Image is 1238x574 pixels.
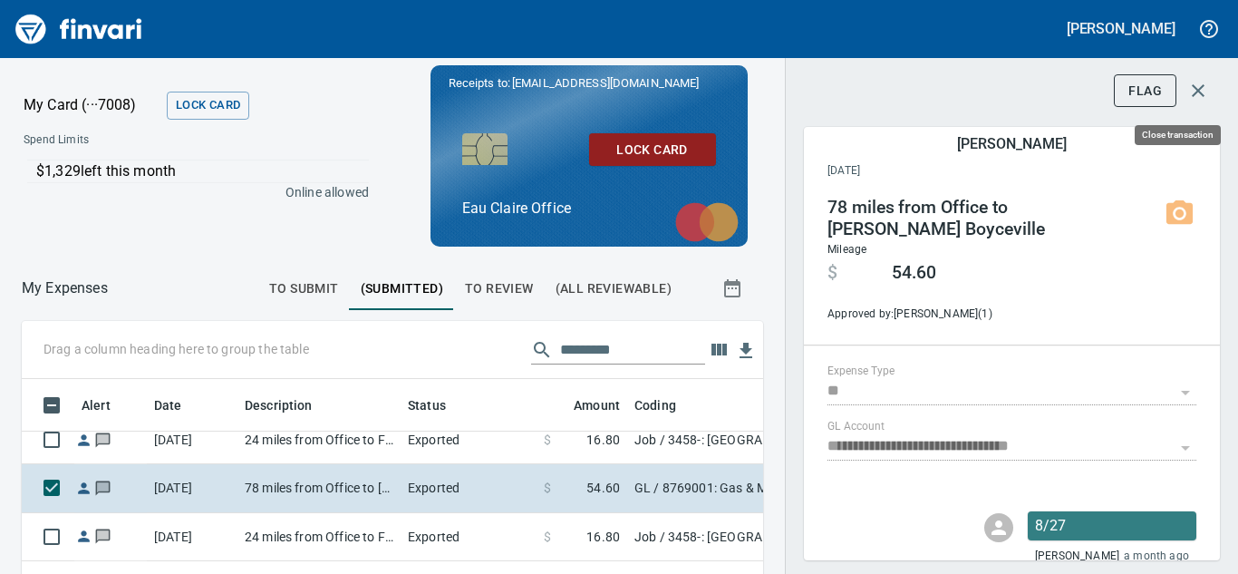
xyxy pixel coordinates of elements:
span: Coding [634,394,676,416]
button: Flag [1114,74,1176,108]
span: Reimbursement [74,530,93,541]
span: Status [408,394,469,416]
span: 16.80 [586,528,620,546]
span: 54.60 [586,479,620,497]
label: GL Account [827,422,885,433]
span: Has messages [93,530,112,541]
span: (Submitted) [361,277,443,300]
td: 24 miles from Office to FCHS [237,513,401,561]
td: GL / 8769001: Gas & Mileage Expense-EC [627,464,1080,512]
td: Exported [401,513,537,561]
td: Exported [401,416,537,464]
h5: [PERSON_NAME] [957,134,1066,153]
span: Reimbursement [74,433,93,445]
td: [DATE] [147,464,237,512]
span: To Review [465,277,534,300]
span: Alert [82,394,111,416]
p: Eau Claire Office [462,198,716,219]
span: Description [245,394,313,416]
span: [EMAIL_ADDRESS][DOMAIN_NAME] [510,74,701,92]
span: (All Reviewable) [556,277,672,300]
span: Date [154,394,182,416]
span: Mileage [827,243,866,256]
span: $ [544,479,551,497]
span: Spend Limits [24,131,227,150]
span: 54.60 [892,262,936,284]
p: Drag a column heading here to group the table [44,340,309,358]
span: $ [544,431,551,449]
span: Reimbursement [74,482,93,493]
p: My Card (···7008) [24,94,160,116]
span: Description [245,394,336,416]
span: Amount [574,394,620,416]
p: Receipts to: [449,74,730,92]
button: Lock Card [589,133,716,167]
button: [PERSON_NAME] [1062,15,1180,43]
span: Amount [550,394,620,416]
td: Job / 3458-: [GEOGRAPHIC_DATA] Track Redevelopment Project / [PHONE_NUMBER]: Fuel for General Con... [627,416,1080,464]
span: $ [827,262,837,284]
span: 16.80 [586,431,620,449]
span: Coding [634,394,700,416]
td: [DATE] [147,513,237,561]
span: Has messages [93,433,112,445]
svg: No receipt provided [1164,198,1195,229]
span: [DATE] [827,162,1027,180]
p: My Expenses [22,277,108,299]
span: [PERSON_NAME] [1035,548,1119,566]
p: 8/27 [1035,515,1189,537]
h4: 78 miles from Office to [PERSON_NAME] Boyceville [827,197,1145,240]
nav: breadcrumb [22,277,108,299]
label: Expense Type [827,366,895,377]
p: Online allowed [9,183,369,201]
td: 24 miles from Office to FCHS [237,416,401,464]
td: Job / 3458-: [GEOGRAPHIC_DATA] Track Redevelopment Project / [PHONE_NUMBER]: Fuel for General Con... [627,513,1080,561]
span: Lock Card [604,139,701,161]
button: Download table [732,337,759,365]
span: a month ago [1124,548,1189,566]
span: Has messages [93,482,112,493]
img: Finvari [11,7,147,51]
span: $ [544,528,551,546]
p: $1,329 left this month [36,161,369,182]
td: [DATE] [147,416,237,464]
span: Flag [1128,80,1162,102]
span: Date [154,394,206,416]
td: Exported [401,464,537,512]
span: Status [408,394,446,416]
td: 78 miles from Office to [PERSON_NAME] Boyceville [237,464,401,512]
span: Lock Card [176,95,240,116]
button: Lock Card [167,92,249,120]
h5: [PERSON_NAME] [1067,19,1175,38]
img: mastercard.svg [666,193,748,251]
span: Approved by: [PERSON_NAME] ( 1 ) [827,306,1145,324]
span: Alert [82,394,134,416]
button: Choose columns to display [705,336,732,364]
span: To Submit [269,277,339,300]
